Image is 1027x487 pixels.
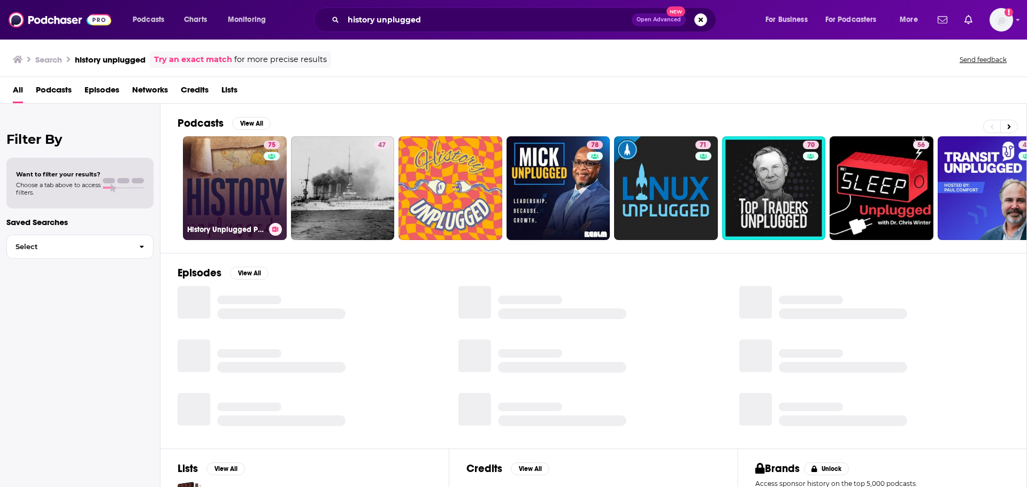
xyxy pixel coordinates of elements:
span: More [900,12,918,27]
a: 56 [830,136,933,240]
a: 71 [695,141,711,149]
button: View All [206,462,245,475]
button: open menu [758,11,821,28]
svg: Add a profile image [1005,8,1013,17]
button: open menu [818,11,892,28]
span: 70 [807,140,815,151]
p: Saved Searches [6,217,154,227]
button: Select [6,235,154,259]
span: For Podcasters [825,12,877,27]
a: 75 [264,141,280,149]
button: View All [232,117,271,130]
h3: history unplugged [75,55,145,65]
h2: Episodes [178,266,221,280]
a: Lists [221,81,237,103]
a: 56 [913,141,929,149]
div: Search podcasts, credits, & more... [324,7,726,32]
button: View All [511,462,549,475]
span: 71 [700,140,707,151]
a: 70 [722,136,826,240]
a: EpisodesView All [178,266,269,280]
a: 47 [374,141,390,149]
a: All [13,81,23,103]
span: Select [7,243,131,250]
a: Credits [181,81,209,103]
a: 47 [291,136,395,240]
h2: Brands [755,462,800,475]
a: Show notifications dropdown [933,11,952,29]
a: Try an exact match [154,53,232,66]
button: open menu [220,11,280,28]
a: 71 [614,136,718,240]
span: Open Advanced [637,17,681,22]
a: Charts [177,11,213,28]
a: 75History Unplugged Podcast [183,136,287,240]
span: 78 [591,140,599,151]
span: for more precise results [234,53,327,66]
button: Unlock [804,462,849,475]
a: 78 [587,141,603,149]
span: 56 [917,140,925,151]
button: View All [230,267,269,280]
button: open menu [892,11,931,28]
span: Choose a tab above to access filters. [16,181,101,196]
h2: Credits [466,462,502,475]
button: Send feedback [956,55,1010,64]
img: Podchaser - Follow, Share and Rate Podcasts [9,10,111,30]
span: Want to filter your results? [16,171,101,178]
h2: Filter By [6,132,154,147]
span: Monitoring [228,12,266,27]
button: Open AdvancedNew [632,13,686,26]
span: Podcasts [133,12,164,27]
input: Search podcasts, credits, & more... [343,11,632,28]
span: 75 [268,140,275,151]
a: Show notifications dropdown [960,11,977,29]
span: 47 [378,140,386,151]
button: Show profile menu [990,8,1013,32]
h2: Podcasts [178,117,224,130]
span: Logged in as hconnor [990,8,1013,32]
h3: History Unplugged Podcast [187,225,265,234]
a: 70 [803,141,819,149]
span: Charts [184,12,207,27]
h2: Lists [178,462,198,475]
img: User Profile [990,8,1013,32]
span: New [666,6,686,17]
a: PodcastsView All [178,117,271,130]
a: Podcasts [36,81,72,103]
a: Episodes [85,81,119,103]
a: ListsView All [178,462,245,475]
button: open menu [125,11,178,28]
h3: Search [35,55,62,65]
span: For Business [765,12,808,27]
a: 78 [507,136,610,240]
a: Networks [132,81,168,103]
a: CreditsView All [466,462,549,475]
